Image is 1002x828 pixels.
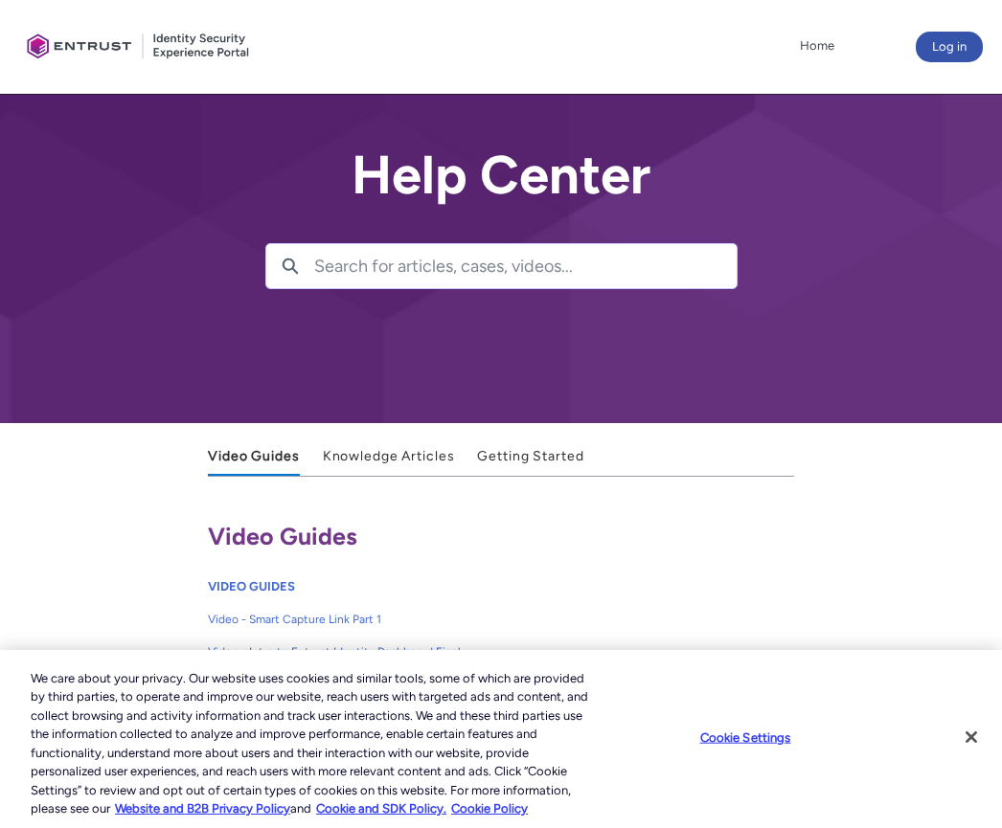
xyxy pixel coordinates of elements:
button: Close [950,716,992,758]
a: Knowledge Articles [323,438,455,476]
a: More information about our cookie policy., opens in a new tab [115,801,290,816]
button: Search [266,244,314,288]
span: Video - Smart Capture Link Part 1 [208,611,526,628]
button: Cookie Settings [685,719,805,757]
a: Cookie and SDK Policy. [316,801,446,816]
button: Log in [916,32,983,62]
a: Getting Started [477,438,583,476]
span: Video Guides [208,522,357,550]
a: Video - Intro to Entrust Identity Dashboard Final [208,636,526,668]
a: VIDEO GUIDES [208,579,295,593]
span: Video - Intro to Entrust Identity Dashboard Final [208,643,526,660]
span: Knowledge Articles [323,448,455,464]
input: Search for articles, cases, videos... [314,244,737,288]
a: Video Guides [208,438,300,476]
span: Video Guides [208,448,300,464]
h2: Help Center [265,145,738,205]
a: Video - Smart Capture Link Part 1 [208,603,526,636]
a: Cookie Policy [451,801,528,816]
span: Getting Started [477,448,583,464]
div: We care about your privacy. Our website uses cookies and similar tools, some of which are provide... [31,669,602,818]
iframe: Qualified Messenger [487,144,1002,828]
a: Home [795,32,839,60]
